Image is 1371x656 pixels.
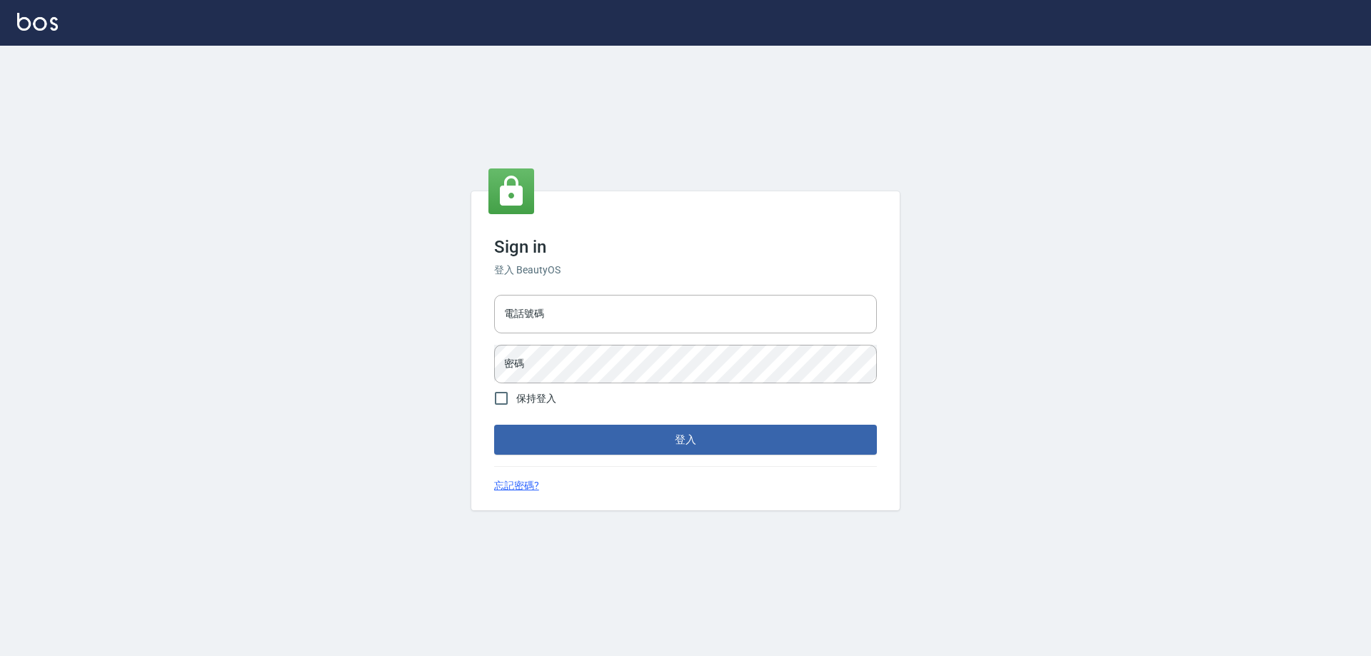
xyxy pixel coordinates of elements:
img: Logo [17,13,58,31]
a: 忘記密碼? [494,478,539,493]
span: 保持登入 [516,391,556,406]
button: 登入 [494,425,877,455]
h3: Sign in [494,237,877,257]
h6: 登入 BeautyOS [494,263,877,278]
